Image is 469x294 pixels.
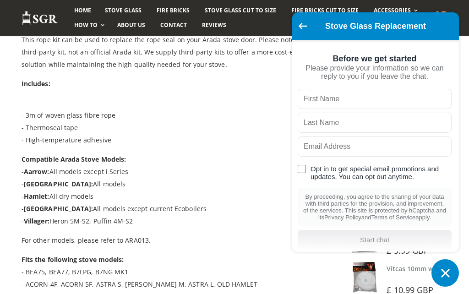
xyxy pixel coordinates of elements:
span: Stove Glass Cut To Size [205,6,276,14]
span: Accessories [374,6,411,14]
img: Stove Glass Replacement [22,11,58,26]
a: Fire Bricks [150,3,196,18]
span: Home [74,6,91,14]
span: Fire Bricks Cut To Size [291,6,359,14]
a: Stove Glass [98,3,148,18]
a: Fire Bricks Cut To Size [284,3,365,18]
a: Accessories [367,3,422,18]
strong: Aarrow: [24,167,49,176]
a: Stove Glass Cut To Size [198,3,283,18]
span: Stove Glass [105,6,142,14]
strong: [GEOGRAPHIC_DATA]: [24,204,93,213]
strong: Villager: [24,217,49,225]
a: How To [67,18,109,33]
span: Contact [160,21,187,29]
a: About us [110,18,152,33]
span: About us [117,21,145,29]
a: Contact [153,18,194,33]
p: For other models, please refer to ARA013. [22,234,338,246]
strong: [GEOGRAPHIC_DATA]: [24,180,93,188]
span: 0 [440,11,447,18]
span: Reviews [202,21,226,29]
p: - 3m of woven glass fibre rope - Thermoseal tape - High-temperature adhesive [22,97,338,146]
a: Home [67,3,98,18]
p: - All models except i Series - All models - All dry models - All models except current Ecoboilers... [22,153,338,227]
strong: Hamlet: [24,192,49,201]
a: Reviews [195,18,233,33]
span: Fire Bricks [157,6,190,14]
inbox-online-store-chat: Shopify online store chat [289,12,462,287]
strong: Includes: [22,79,50,88]
a: 0 [429,9,447,27]
strong: Compatible Arada Stove Models: [22,155,126,163]
span: How To [74,21,98,29]
strong: Fits the following stove models: [22,255,124,264]
p: This rope kit can be used to replace the rope seal on your Arada stove door. Please note that thi... [22,33,338,71]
